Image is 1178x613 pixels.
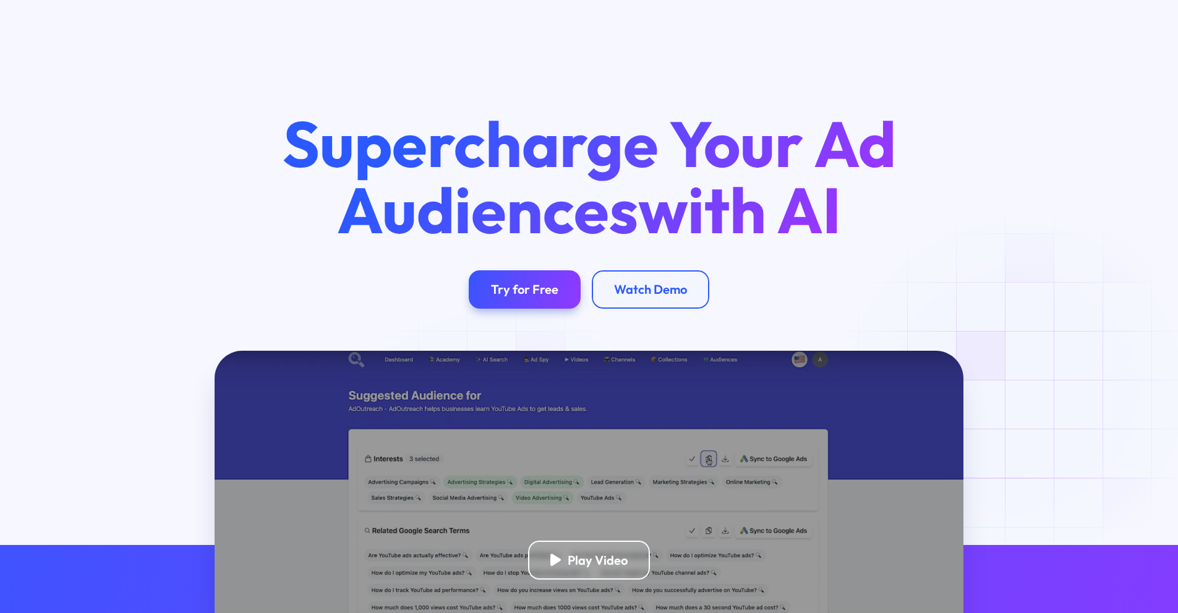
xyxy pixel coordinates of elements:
[469,270,581,309] a: Try for Free
[614,281,687,297] div: Watch Demo
[638,169,841,250] span: with AI
[491,281,558,297] div: Try for Free
[568,552,628,568] div: Play Video
[256,111,921,242] h1: Supercharge Your Ad Audiences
